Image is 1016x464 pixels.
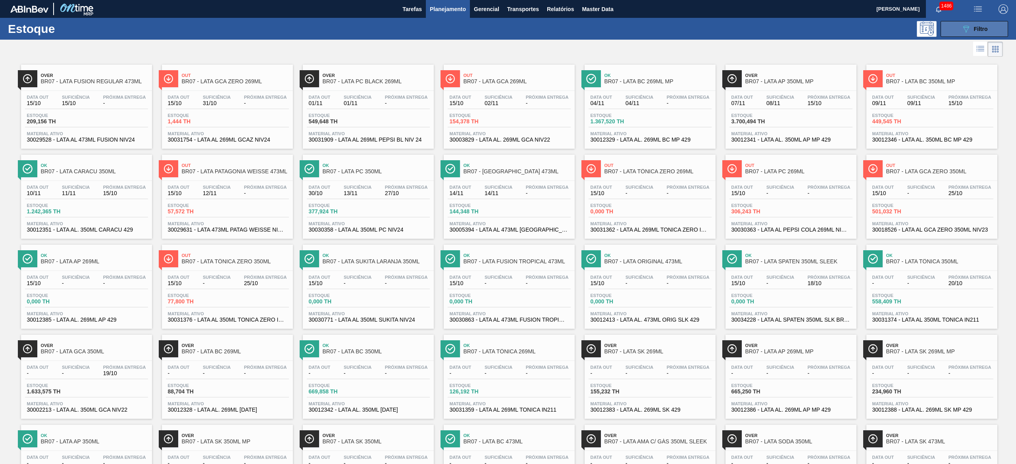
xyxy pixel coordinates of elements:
[430,4,466,14] span: Planejamento
[872,311,991,316] span: Material ativo
[344,185,371,190] span: Suficiência
[591,311,710,316] span: Material ativo
[727,254,737,264] img: Ícone
[731,227,851,233] span: 30030363 - LATA AL PEPSI COLA 269ML NIV24
[745,163,852,168] span: Out
[450,185,471,190] span: Data out
[808,190,851,196] span: -
[304,74,314,84] img: Ícone
[604,169,712,174] span: BR07 - LATA TÔNICA ZERO 269ML
[438,59,579,149] a: ÍconeOutBR07 - LATA GCA 269MLData out15/10Suficiência02/11Próxima Entrega-Estoque154,378 THMateri...
[886,169,993,174] span: BR07 - LATA GCA ZERO 350ML
[872,203,928,208] span: Estoque
[323,163,430,168] span: Ok
[886,163,993,168] span: Out
[450,203,505,208] span: Estoque
[872,221,991,226] span: Material ativo
[860,239,1001,329] a: ÍconeOkBR07 - LATA TÔNICA 350MLData out-Suficiência-Próxima Entrega20/10Estoque558,409 THMaterial...
[27,119,83,125] span: 209,156 TH
[860,149,1001,239] a: ÍconeOutBR07 - LATA GCA ZERO 350MLData out15/10Suficiência-Próxima Entrega25/10Estoque501,032 THM...
[297,239,438,329] a: ÍconeOkBR07 - LATA SUKITA LARANJA 350MLData out15/10Suficiência-Próxima Entrega-Estoque0,000 THMa...
[974,26,988,32] span: Filtro
[168,113,223,118] span: Estoque
[731,203,787,208] span: Estoque
[41,253,148,258] span: Ok
[450,311,569,316] span: Material ativo
[385,280,428,286] span: -
[872,185,894,190] span: Data out
[203,95,231,100] span: Suficiência
[445,74,455,84] img: Ícone
[309,209,364,215] span: 377,924 TH
[168,209,223,215] span: 57,572 TH
[591,221,710,226] span: Material ativo
[27,113,83,118] span: Estoque
[297,149,438,239] a: ÍconeOkBR07 - LATA PC 350MLData out30/10Suficiência13/11Próxima Entrega27/10Estoque377,924 THMate...
[168,185,190,190] span: Data out
[27,317,146,323] span: 30012385 - LATA AL. 269ML AP 429
[766,275,794,280] span: Suficiência
[27,299,83,305] span: 0,000 TH
[745,259,852,265] span: BR07 - LATA SPATEN 350ML SLEEK
[625,280,653,286] span: -
[344,100,371,106] span: 01/11
[507,4,539,14] span: Transportes
[103,280,146,286] span: -
[27,293,83,298] span: Estoque
[309,221,428,226] span: Material ativo
[474,4,499,14] span: Gerencial
[586,74,596,84] img: Ícone
[168,280,190,286] span: 15/10
[907,275,935,280] span: Suficiência
[808,275,851,280] span: Próxima Entrega
[344,280,371,286] span: -
[907,95,935,100] span: Suficiência
[41,73,148,78] span: Over
[766,100,794,106] span: 08/11
[450,280,471,286] span: 15/10
[244,280,287,286] span: 25/10
[886,259,993,265] span: BR07 - LATA TÔNICA 350ML
[297,59,438,149] a: ÍconeOverBR07 - LATA PC BLACK 269MLData out01/11Suficiência01/11Próxima Entrega-Estoque549,648 TH...
[323,73,430,78] span: Over
[103,190,146,196] span: 15/10
[720,149,860,239] a: ÍconeOutBR07 - LATA PC 269MLData out15/10Suficiência-Próxima Entrega-Estoque306,243 THMaterial at...
[385,190,428,196] span: 27/10
[182,259,289,265] span: BR07 - LATA TÔNICA ZERO 350ML
[731,190,753,196] span: 15/10
[450,221,569,226] span: Material ativo
[591,275,612,280] span: Data out
[156,149,297,239] a: ÍconeOutBR07 - LATA PATAGONIA WEISSE 473MLData out15/10Suficiência12/11Próxima Entrega-Estoque57,...
[27,221,146,226] span: Material ativo
[604,253,712,258] span: Ok
[309,95,331,100] span: Data out
[868,254,878,264] img: Ícone
[464,163,571,168] span: Ok
[973,4,983,14] img: userActions
[168,131,287,136] span: Material ativo
[182,169,289,174] span: BR07 - LATA PATAGONIA WEISSE 473ML
[27,209,83,215] span: 1.242,365 TH
[27,95,49,100] span: Data out
[156,239,297,329] a: ÍconeOutBR07 - LATA TÔNICA ZERO 350MLData out15/10Suficiência-Próxima Entrega25/10Estoque77,800 T...
[344,275,371,280] span: Suficiência
[907,280,935,286] span: -
[450,119,505,125] span: 154,378 TH
[731,311,851,316] span: Material ativo
[591,100,612,106] span: 04/11
[244,95,287,100] span: Próxima Entrega
[168,119,223,125] span: 1,444 TH
[999,4,1008,14] img: Logout
[103,95,146,100] span: Próxima Entrega
[547,4,574,14] span: Relatórios
[579,239,720,329] a: ÍconeOkBR07 - LATA ORIGINAL 473MLData out15/10Suficiência-Próxima Entrega-Estoque0,000 THMaterial...
[872,131,991,136] span: Material ativo
[941,21,1008,37] button: Filtro
[667,100,710,106] span: -
[168,221,287,226] span: Material ativo
[41,163,148,168] span: Ok
[244,275,287,280] span: Próxima Entrega
[27,190,49,196] span: 10/11
[450,299,505,305] span: 0,000 TH
[586,254,596,264] img: Ícone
